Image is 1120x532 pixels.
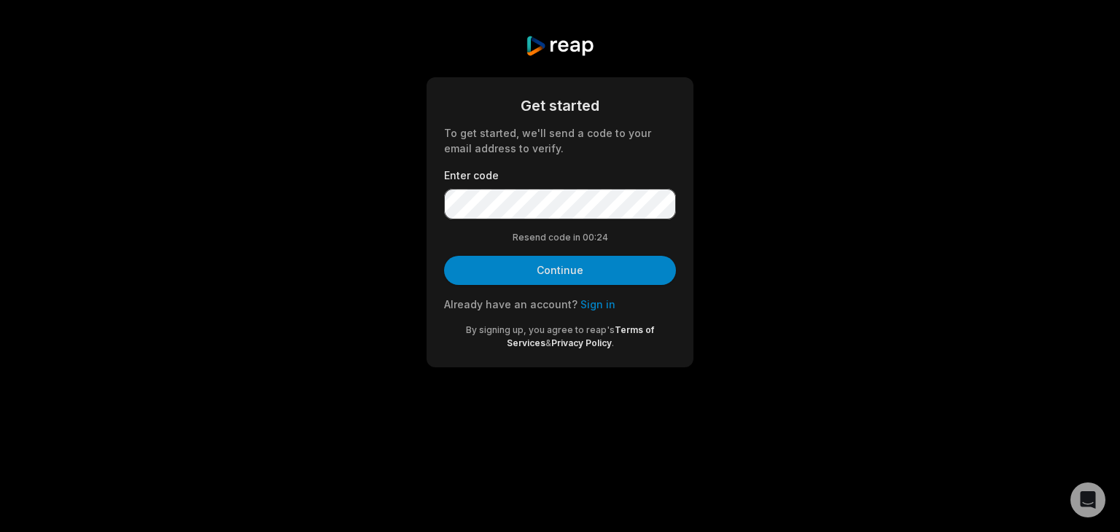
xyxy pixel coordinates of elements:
[545,337,551,348] span: &
[551,337,612,348] a: Privacy Policy
[1070,482,1105,517] div: Open Intercom Messenger
[466,324,615,335] span: By signing up, you agree to reap's
[444,298,577,310] span: Already have an account?
[507,324,655,348] a: Terms of Services
[444,95,676,117] div: Get started
[444,256,676,285] button: Continue
[596,231,608,244] span: 24
[444,125,676,156] div: To get started, we'll send a code to your email address to verify.
[612,337,614,348] span: .
[525,35,594,57] img: reap
[444,168,676,183] label: Enter code
[580,298,615,310] a: Sign in
[444,231,676,244] div: Resend code in 00:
